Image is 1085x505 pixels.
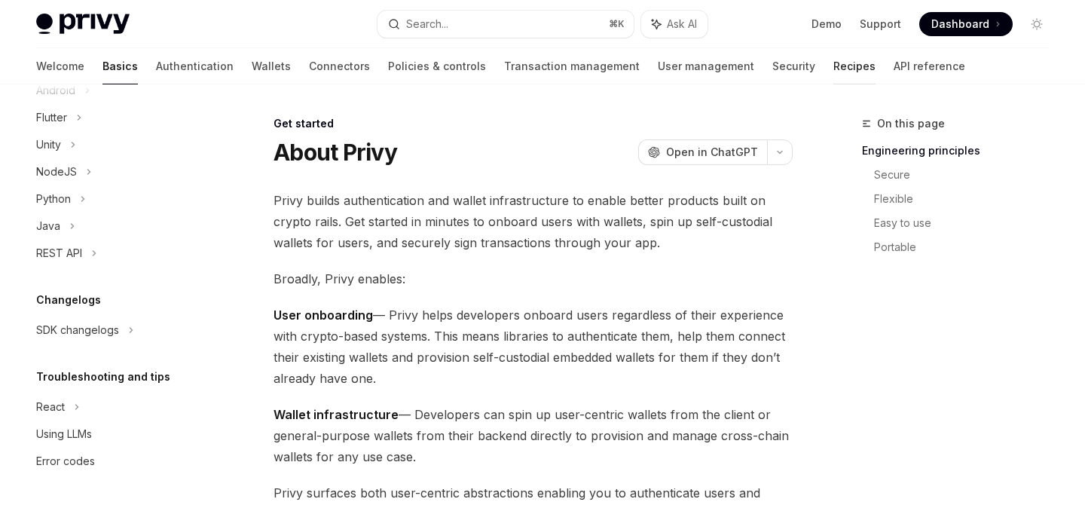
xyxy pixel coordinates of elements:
[772,48,815,84] a: Security
[309,48,370,84] a: Connectors
[102,48,138,84] a: Basics
[894,48,965,84] a: API reference
[638,139,767,165] button: Open in ChatGPT
[641,11,708,38] button: Ask AI
[874,211,1061,235] a: Easy to use
[811,17,842,32] a: Demo
[1025,12,1049,36] button: Toggle dark mode
[504,48,640,84] a: Transaction management
[36,425,92,443] div: Using LLMs
[666,145,758,160] span: Open in ChatGPT
[274,268,793,289] span: Broadly, Privy enables:
[36,14,130,35] img: light logo
[874,235,1061,259] a: Portable
[874,187,1061,211] a: Flexible
[36,452,95,470] div: Error codes
[919,12,1013,36] a: Dashboard
[274,404,793,467] span: — Developers can spin up user-centric wallets from the client or general-purpose wallets from the...
[862,139,1061,163] a: Engineering principles
[36,321,119,339] div: SDK changelogs
[36,48,84,84] a: Welcome
[36,244,82,262] div: REST API
[24,421,217,448] a: Using LLMs
[252,48,291,84] a: Wallets
[36,398,65,416] div: React
[274,407,399,422] strong: Wallet infrastructure
[931,17,989,32] span: Dashboard
[274,308,373,323] strong: User onboarding
[658,48,754,84] a: User management
[24,448,217,475] a: Error codes
[36,291,101,309] h5: Changelogs
[667,17,697,32] span: Ask AI
[274,139,397,166] h1: About Privy
[877,115,945,133] span: On this page
[274,116,793,131] div: Get started
[406,15,448,33] div: Search...
[36,368,170,386] h5: Troubleshooting and tips
[36,217,60,235] div: Java
[377,11,633,38] button: Search...⌘K
[833,48,876,84] a: Recipes
[274,305,793,389] span: — Privy helps developers onboard users regardless of their experience with crypto-based systems. ...
[36,109,67,127] div: Flutter
[609,18,625,30] span: ⌘ K
[36,190,71,208] div: Python
[860,17,901,32] a: Support
[156,48,234,84] a: Authentication
[388,48,486,84] a: Policies & controls
[36,136,61,154] div: Unity
[36,163,77,181] div: NodeJS
[274,190,793,253] span: Privy builds authentication and wallet infrastructure to enable better products built on crypto r...
[874,163,1061,187] a: Secure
